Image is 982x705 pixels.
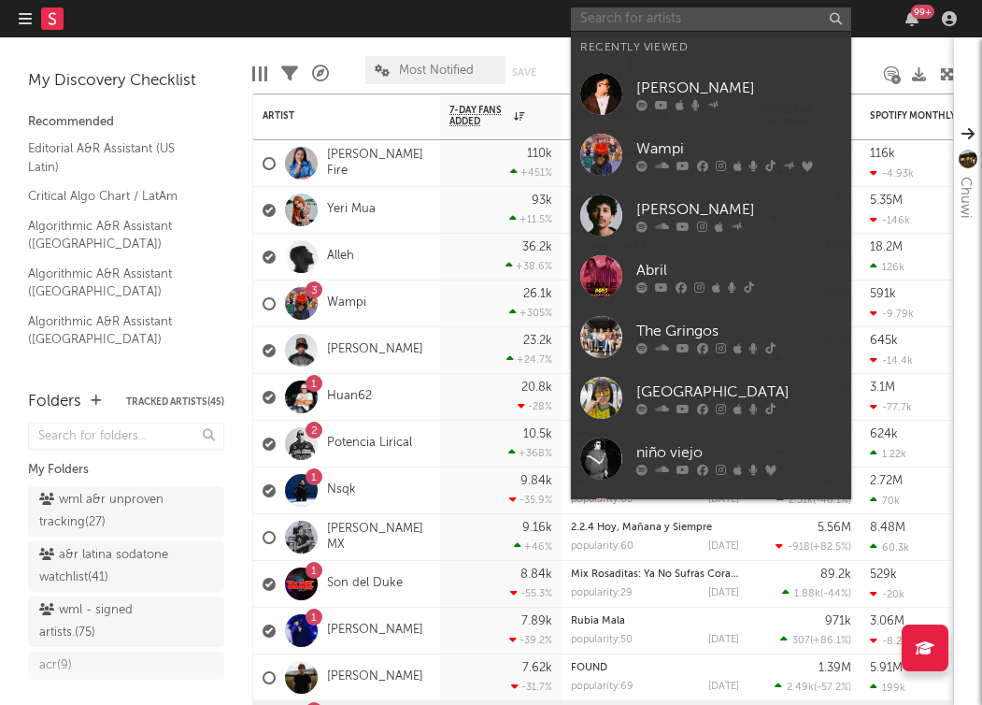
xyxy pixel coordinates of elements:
[28,652,224,680] a: acr(9)
[571,185,851,246] a: [PERSON_NAME]
[28,264,206,302] a: Algorithmic A&R Assistant ([GEOGRAPHIC_DATA])
[327,249,354,265] a: Alleh
[327,482,356,498] a: Nsqk
[775,681,851,693] div: ( )
[252,47,267,101] div: Edit Columns
[399,65,474,77] span: Most Notified
[39,655,72,677] div: acr ( 9 )
[508,447,552,459] div: +368 %
[327,389,372,405] a: Huan62
[708,635,739,645] div: [DATE]
[520,568,552,581] div: 8.84k
[571,616,739,626] div: Rubia Mala
[954,177,976,218] div: Chuwi
[509,634,552,646] div: -39.2 %
[870,615,904,627] div: 3.06M
[820,568,851,581] div: 89.2k
[870,588,904,600] div: -20k
[870,635,913,647] div: -8.27k
[281,47,298,101] div: Filters
[509,307,552,319] div: +305 %
[580,36,842,59] div: Recently Viewed
[28,70,224,93] div: My Discovery Checklist
[708,588,739,598] div: [DATE]
[870,288,896,300] div: 591k
[522,522,552,534] div: 9.16k
[28,186,206,207] a: Critical Algo Chart / LatAm
[521,615,552,627] div: 7.89k
[520,475,552,487] div: 9.84k
[813,636,848,646] span: +86.1 %
[571,367,851,428] a: [GEOGRAPHIC_DATA]
[788,542,810,553] span: -918
[708,541,739,552] div: [DATE]
[818,522,851,534] div: 5.56M
[636,77,842,99] div: [PERSON_NAME]
[511,681,552,693] div: -31.7 %
[571,307,851,367] a: The Gringos
[28,423,224,450] input: Search for folders...
[636,198,842,221] div: [PERSON_NAME]
[28,111,224,134] div: Recommended
[514,540,552,553] div: +46 %
[817,683,848,693] span: -57.2 %
[823,589,848,599] span: -44 %
[870,401,912,413] div: -77.7k
[787,683,814,693] span: 2.49k
[532,194,552,207] div: 93k
[506,353,552,366] div: +24.7 %
[28,391,81,413] div: Folders
[818,662,851,674] div: 1.39M
[263,110,403,122] div: Artist
[571,7,851,31] input: Search for artists
[327,148,431,180] a: [PERSON_NAME] Fire
[905,11,918,26] button: 99+
[28,216,206,254] a: Algorithmic A&R Assistant ([GEOGRAPHIC_DATA])
[126,397,224,407] button: Tracked Artists(45)
[571,682,633,692] div: popularity: 69
[327,436,412,452] a: Potencia Lirical
[813,542,848,553] span: +82.5 %
[870,167,914,180] div: -4.93k
[327,522,431,554] a: [PERSON_NAME] MX
[518,400,552,412] div: -28 %
[571,124,851,185] a: Wampi
[510,166,552,179] div: +451 %
[522,241,552,253] div: 36.2k
[571,495,633,505] div: popularity: 63
[327,623,423,639] a: [PERSON_NAME]
[327,669,423,685] a: [PERSON_NAME]
[870,214,910,226] div: -146k
[571,541,633,552] div: popularity: 60
[870,381,895,394] div: 3.1M
[327,342,423,358] a: [PERSON_NAME]
[870,448,906,460] div: 1.22k
[527,148,552,160] div: 110k
[789,496,813,506] span: 2.31k
[571,663,607,673] a: FOUND
[870,335,898,347] div: 645k
[28,311,206,350] a: Algorithmic A&R Assistant ([GEOGRAPHIC_DATA])
[509,494,552,506] div: -35.9 %
[782,587,851,599] div: ( )
[523,288,552,300] div: 26.1k
[571,523,739,533] div: 2.2.4 Hoy, Mañana y Siempre
[636,441,842,464] div: niño viejo
[571,588,633,598] div: popularity: 29
[636,320,842,342] div: The Gringos
[39,544,171,589] div: a&r latina sodatone watchlist ( 41 )
[571,489,851,550] a: maye
[870,194,903,207] div: 5.35M
[816,496,848,506] span: -46.1 %
[870,682,905,694] div: 199k
[870,428,898,440] div: 624k
[780,634,851,646] div: ( )
[510,587,552,599] div: -55.3 %
[636,259,842,281] div: Abril
[512,67,536,78] button: Save
[523,335,552,347] div: 23.2k
[571,663,739,673] div: FOUND
[870,308,914,320] div: -9.79k
[870,241,903,253] div: 18.2M
[636,381,842,403] div: [GEOGRAPHIC_DATA]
